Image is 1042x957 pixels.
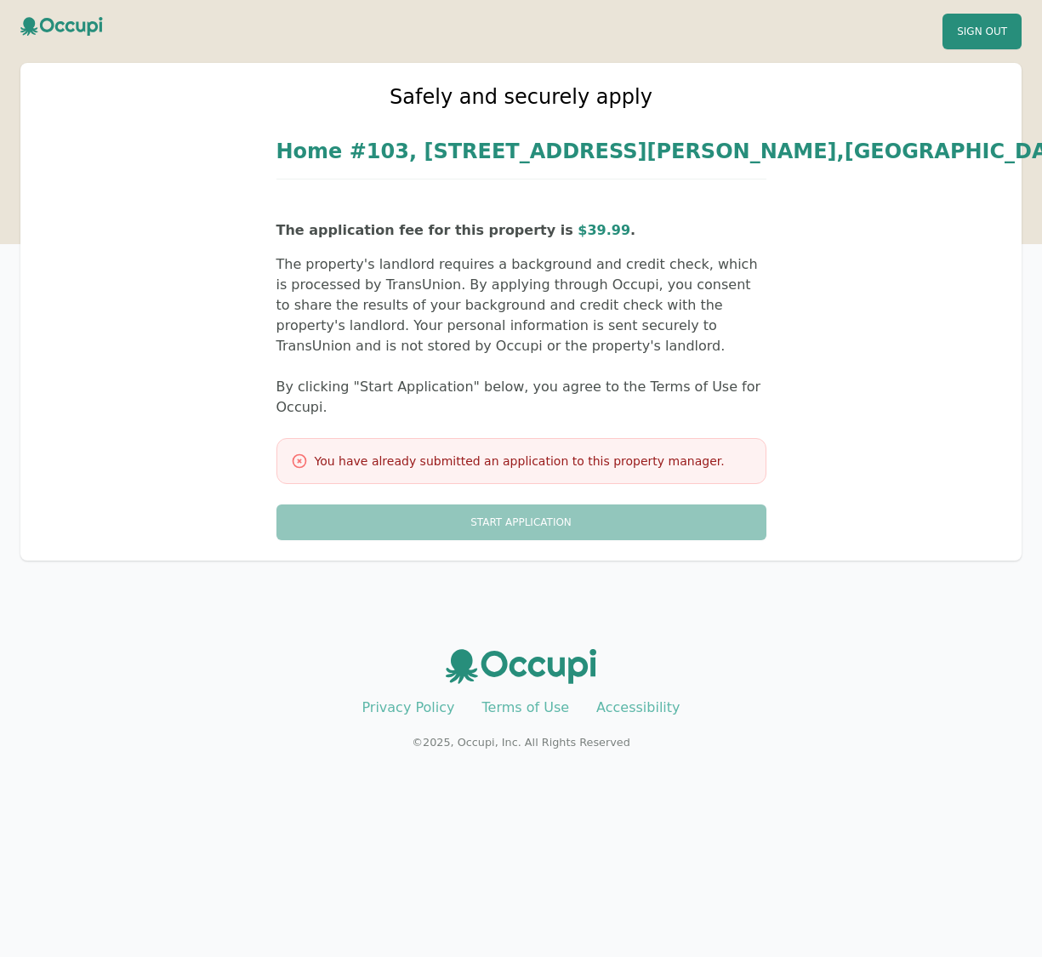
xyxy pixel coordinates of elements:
[578,222,630,238] span: $ 39.99
[942,14,1022,49] button: Sign Out
[276,83,766,111] h2: Safely and securely apply
[362,699,454,715] a: Privacy Policy
[276,254,766,356] p: The property's landlord requires a background and credit check, which is processed by TransUnion....
[276,377,766,418] p: By clicking "Start Application" below, you agree to the Terms of Use for Occupi.
[315,453,725,470] h3: You have already submitted an application to this property manager.
[596,699,680,715] a: Accessibility
[276,220,766,241] p: The application fee for this property is .
[412,736,630,749] small: © 2025 , Occupi, Inc. All Rights Reserved
[481,699,569,715] a: Terms of Use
